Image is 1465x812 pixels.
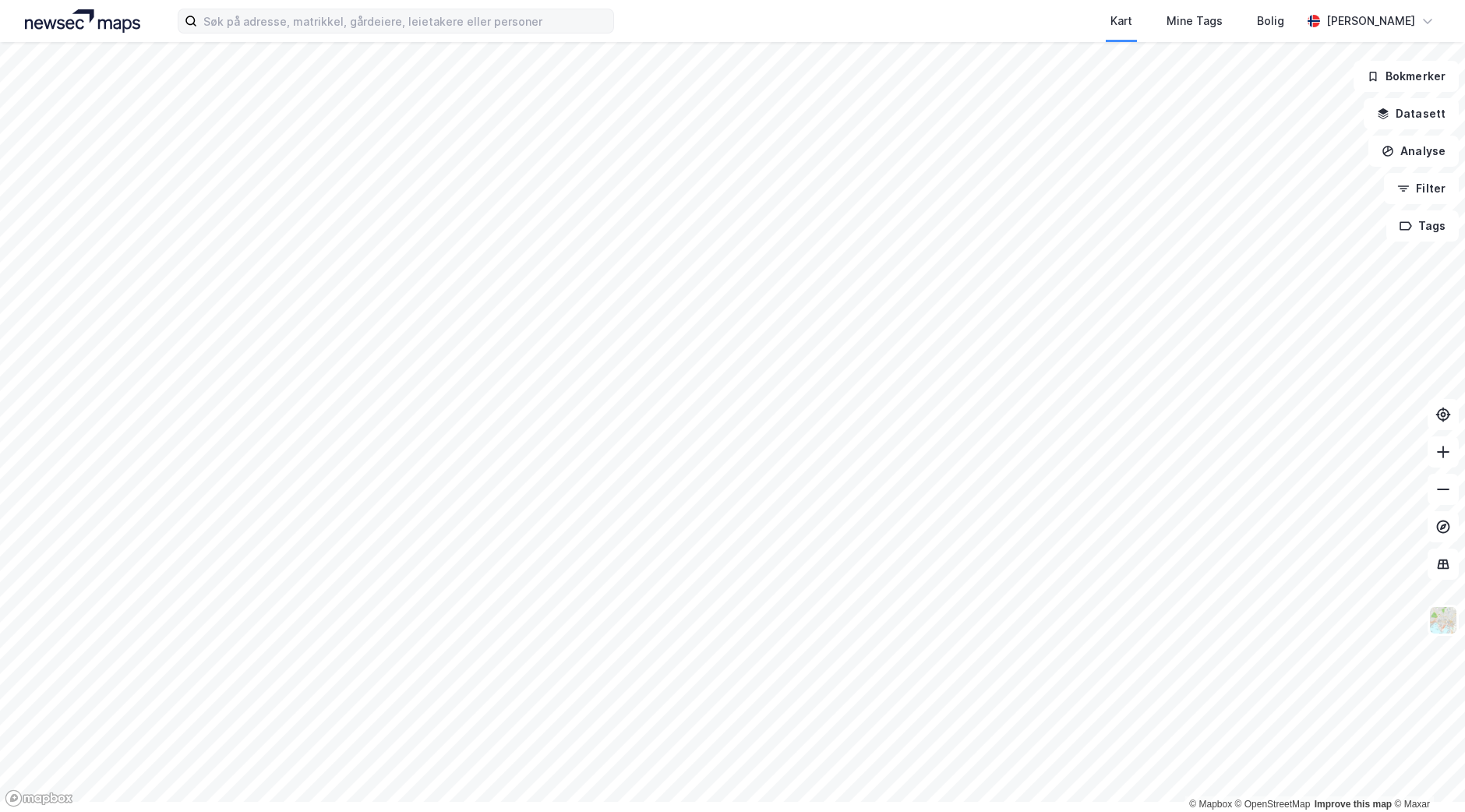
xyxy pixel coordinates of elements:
img: logo.a4113a55bc3d86da70a041830d287a7e.svg [25,9,140,33]
div: [PERSON_NAME] [1326,12,1415,30]
a: Mapbox [1189,799,1232,810]
button: Bokmerker [1354,61,1459,92]
button: Analyse [1368,136,1459,167]
input: Søk på adresse, matrikkel, gårdeiere, leietakere eller personer [197,9,613,33]
img: Z [1428,605,1458,635]
a: OpenStreetMap [1235,799,1311,810]
a: Improve this map [1315,799,1392,810]
iframe: Chat Widget [1387,737,1465,812]
div: Bolig [1257,12,1284,30]
a: Mapbox homepage [5,789,73,807]
button: Datasett [1364,98,1459,129]
div: Mine Tags [1167,12,1223,30]
button: Tags [1386,210,1459,242]
div: Kart [1110,12,1132,30]
button: Filter [1384,173,1459,204]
